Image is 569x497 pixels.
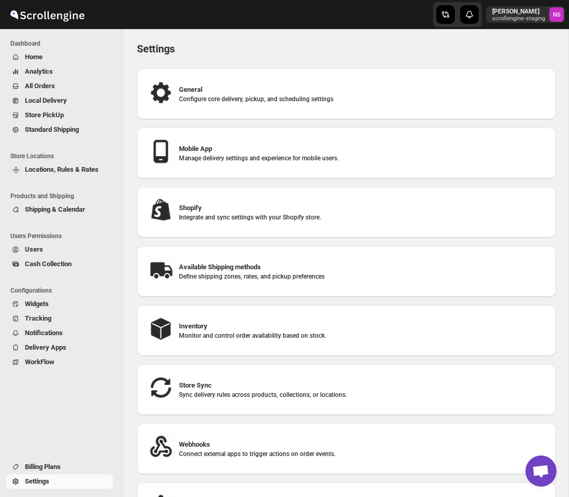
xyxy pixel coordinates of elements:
[10,192,117,200] span: Products and Shipping
[179,144,548,154] h3: Mobile App
[25,165,99,173] span: Locations, Rules & Rates
[25,463,61,471] span: Billing Plans
[145,372,176,404] img: Store Sync
[6,64,113,79] button: Analytics
[6,355,113,369] button: WorkFlow
[137,43,174,55] span: Settings
[179,439,548,450] h3: Webhooks
[145,195,176,226] img: Shopify
[179,262,548,272] h3: Available Shipping methods
[6,50,113,64] button: Home
[25,96,67,104] span: Local Delivery
[10,152,117,160] span: Store Locations
[179,391,548,399] p: Sync delivery rules across products, collections, or locations.
[6,474,113,489] button: Settings
[179,213,548,222] p: Integrate and sync settings with your Shopify store.
[25,343,66,351] span: Delivery Apps
[6,79,113,93] button: All Orders
[10,39,117,48] span: Dashboard
[10,232,117,240] span: Users Permissions
[6,162,113,177] button: Locations, Rules & Rates
[6,257,113,271] button: Cash Collection
[25,260,72,268] span: Cash Collection
[6,202,113,217] button: Shipping & Calendar
[179,332,548,340] p: Monitor and control order availability based on stock.
[145,313,176,344] img: Inventory
[179,85,548,95] h3: General
[492,7,545,16] p: [PERSON_NAME]
[525,455,557,487] div: Open chat
[25,82,55,90] span: All Orders
[25,300,49,308] span: Widgets
[25,329,63,337] span: Notifications
[145,254,176,285] img: Available Shipping methods
[179,154,548,162] p: Manage delivery settings and experience for mobile users.
[10,286,117,295] span: Configurations
[179,272,548,281] p: Define shipping zones, rates, and pickup preferences
[25,111,64,119] span: Store PickUp
[25,205,85,213] span: Shipping & Calendar
[492,16,545,22] p: scrollengine-staging
[179,203,548,213] h3: Shopify
[6,326,113,340] button: Notifications
[145,136,176,167] img: Mobile App
[145,432,176,463] img: Webhooks
[25,126,79,133] span: Standard Shipping
[25,67,53,75] span: Analytics
[179,321,548,332] h3: Inventory
[6,311,113,326] button: Tracking
[8,2,86,27] img: ScrollEngine
[25,314,51,322] span: Tracking
[145,77,176,108] img: General
[549,7,564,22] span: Nawneet Sharma
[25,477,49,485] span: Settings
[553,11,561,18] text: NS
[486,6,565,23] button: User menu
[25,53,43,61] span: Home
[6,460,113,474] button: Billing Plans
[6,297,113,311] button: Widgets
[179,380,548,391] h3: Store Sync
[25,358,54,366] span: WorkFlow
[179,95,548,103] p: Configure core delivery, pickup, and scheduling settings
[6,340,113,355] button: Delivery Apps
[179,450,548,458] p: Connect external apps to trigger actions on order events.
[25,245,43,253] span: Users
[6,242,113,257] button: Users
